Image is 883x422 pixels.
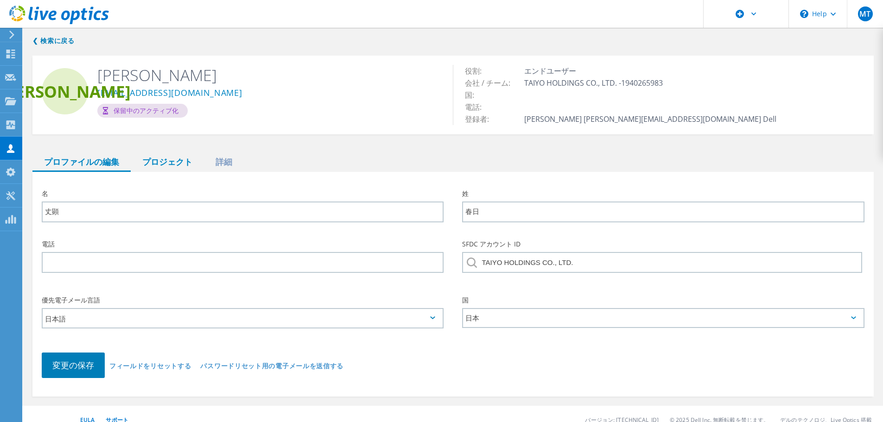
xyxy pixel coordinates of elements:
a: Live Optics Dashboard [9,19,109,26]
span: 変更の保存 [52,359,94,371]
div: 日本 [462,308,864,328]
span: TAIYO HOLDINGS CO., LTD. -1940265983 [524,78,672,88]
div: プロジェクト [131,153,204,172]
label: 電話 [42,241,444,247]
label: 姓 [462,190,864,197]
div: 保留中のアクティブ化 [97,104,188,118]
span: 国: [465,90,483,100]
span: 会社 / チーム: [465,78,520,88]
div: 詳細 [204,153,244,172]
span: 登録者: [465,114,498,124]
svg: \n [800,10,808,18]
label: 名 [42,190,444,197]
a: Back to search [32,35,75,46]
a: [EMAIL_ADDRESS][DOMAIN_NAME] [97,88,242,98]
a: パスワードリセット用の電子メールを送信する [200,363,343,371]
label: 優先電子メール言語 [42,297,444,303]
h2: [PERSON_NAME] [97,65,439,85]
td: エンドユーザー [522,65,779,77]
span: 役割: [465,66,491,76]
span: 電話: [465,102,491,112]
td: [PERSON_NAME] [PERSON_NAME][EMAIL_ADDRESS][DOMAIN_NAME] Dell [522,113,779,125]
label: SFDC アカウント ID [462,241,864,247]
a: フィールドをリセットする [109,363,191,371]
div: プロファイルの編集 [32,153,131,172]
button: 変更の保存 [42,353,105,378]
label: 国 [462,297,864,303]
span: MT [859,10,870,18]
